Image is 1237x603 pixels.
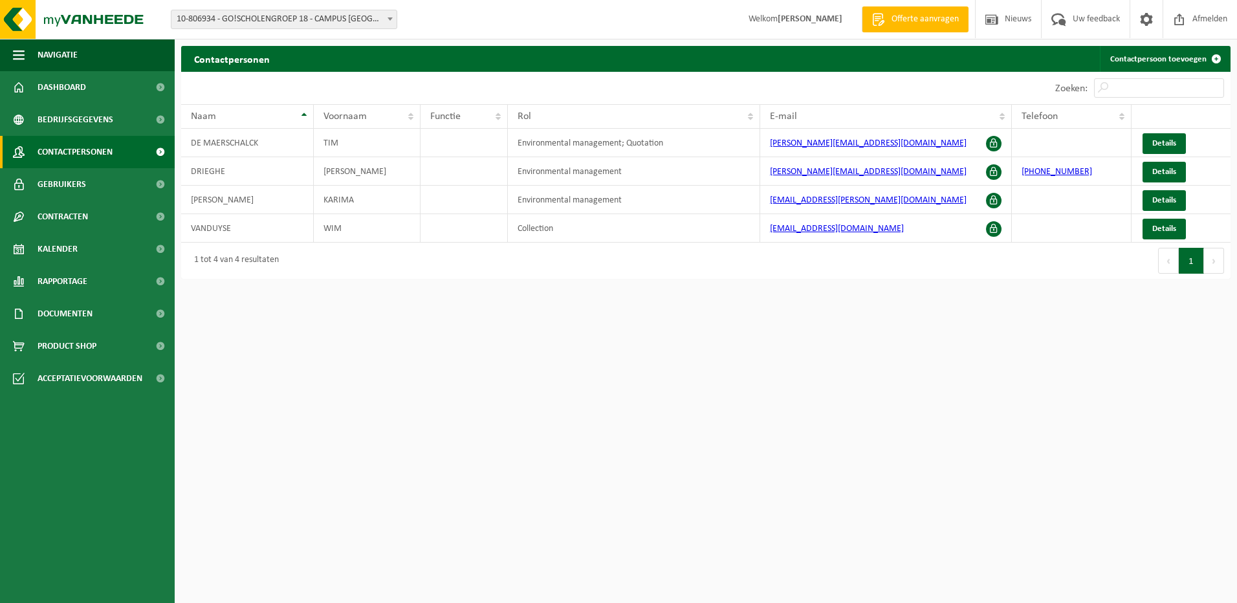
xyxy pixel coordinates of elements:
div: 1 tot 4 van 4 resultaten [188,249,279,272]
td: WIM [314,214,421,243]
a: Contactpersoon toevoegen [1100,46,1229,72]
span: Dashboard [38,71,86,104]
a: [PHONE_NUMBER] [1022,167,1092,177]
span: Functie [430,111,461,122]
span: Bedrijfsgegevens [38,104,113,136]
span: Details [1152,196,1176,204]
td: KARIMA [314,186,421,214]
span: Telefoon [1022,111,1058,122]
span: E-mail [770,111,797,122]
a: [PERSON_NAME][EMAIL_ADDRESS][DOMAIN_NAME] [770,167,967,177]
span: Naam [191,111,216,122]
a: Details [1143,133,1186,154]
span: Details [1152,168,1176,176]
span: Rol [518,111,531,122]
span: Acceptatievoorwaarden [38,362,142,395]
span: 10-806934 - GO!SCHOLENGROEP 18 - CAMPUS HAMME - HAMME [171,10,397,29]
span: Kalender [38,233,78,265]
button: Next [1204,248,1224,274]
strong: [PERSON_NAME] [778,14,842,24]
span: Product Shop [38,330,96,362]
a: [EMAIL_ADDRESS][DOMAIN_NAME] [770,224,904,234]
span: Rapportage [38,265,87,298]
a: Offerte aanvragen [862,6,969,32]
td: DE MAERSCHALCK [181,129,314,157]
td: Environmental management; Quotation [508,129,760,157]
span: Contracten [38,201,88,233]
span: Details [1152,225,1176,233]
span: Contactpersonen [38,136,113,168]
span: Gebruikers [38,168,86,201]
span: Offerte aanvragen [888,13,962,26]
a: Details [1143,162,1186,182]
button: 1 [1179,248,1204,274]
span: 10-806934 - GO!SCHOLENGROEP 18 - CAMPUS HAMME - HAMME [171,10,397,28]
span: Documenten [38,298,93,330]
td: DRIEGHE [181,157,314,186]
span: Voornaam [323,111,367,122]
a: Details [1143,219,1186,239]
td: VANDUYSE [181,214,314,243]
button: Previous [1158,248,1179,274]
td: Collection [508,214,760,243]
td: Environmental management [508,186,760,214]
label: Zoeken: [1055,83,1088,94]
td: [PERSON_NAME] [181,186,314,214]
a: [PERSON_NAME][EMAIL_ADDRESS][DOMAIN_NAME] [770,138,967,148]
td: [PERSON_NAME] [314,157,421,186]
a: Details [1143,190,1186,211]
a: [EMAIL_ADDRESS][PERSON_NAME][DOMAIN_NAME] [770,195,967,205]
h2: Contactpersonen [181,46,283,71]
span: Details [1152,139,1176,148]
td: TIM [314,129,421,157]
span: Navigatie [38,39,78,71]
td: Environmental management [508,157,760,186]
